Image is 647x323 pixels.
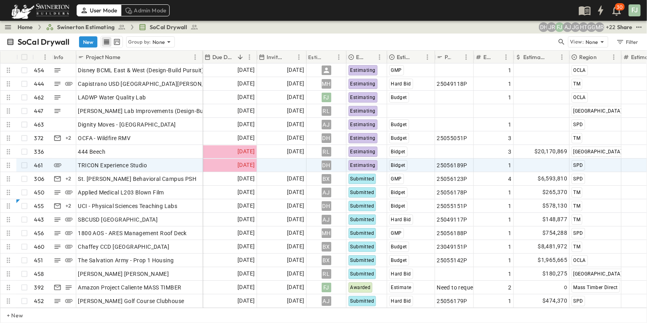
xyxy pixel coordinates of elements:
[574,95,586,100] span: OCLA
[548,53,557,61] button: Sort
[287,93,304,102] span: [DATE]
[34,93,44,101] p: 462
[574,149,622,155] span: [GEOGRAPHIC_DATA]
[322,93,331,102] div: FJ
[579,22,588,32] div: Haaris Tahmas (haaris.tahmas@swinerton.com)
[350,135,376,141] span: Estimating
[391,67,402,73] span: GMP
[64,201,73,211] div: + 2
[322,201,331,211] div: DH
[152,38,165,46] p: None
[574,162,583,168] span: SPD
[236,53,245,61] button: Sort
[287,188,304,197] span: [DATE]
[483,53,491,61] p: Estimate Round
[453,53,461,61] button: Sort
[64,174,73,184] div: + 2
[391,203,406,209] span: Bidget
[508,188,511,196] span: 1
[322,120,331,129] div: AJ
[574,81,581,87] span: TM
[237,256,255,265] span: [DATE]
[571,22,580,32] div: Jorge Garcia (jorgarcia@swinerton.com)
[350,81,376,87] span: Estimating
[508,175,511,183] span: 4
[587,22,596,32] div: Gerrad Gerber (gerrad.gerber@swinerton.com)
[508,243,511,251] span: 1
[437,216,468,224] span: 25049117P
[78,107,212,115] span: [PERSON_NAME] Lab Improvements (Design-Build)
[237,283,255,292] span: [DATE]
[40,52,50,62] button: Menu
[617,23,633,31] div: Share
[493,53,501,61] button: Sort
[237,161,255,170] span: [DATE]
[78,93,146,101] span: LADWP Water Quality Lab
[34,202,44,210] p: 455
[508,270,511,278] span: 1
[350,162,376,168] span: Estimating
[287,269,304,278] span: [DATE]
[391,95,407,100] span: Budget
[237,133,255,143] span: [DATE]
[609,52,619,62] button: Menu
[574,176,583,182] span: SPD
[437,297,468,305] span: 25056179P
[34,243,45,251] p: 460
[322,269,331,279] div: RL
[322,242,331,252] div: BX
[508,297,511,305] span: 1
[350,203,374,209] span: Submitted
[634,22,644,32] button: test
[563,22,572,32] div: Anthony Jimenez (anthony.jimenez@swinerton.com)
[437,161,468,169] span: 25056189P
[10,2,71,19] img: 6c363589ada0b36f064d841b69d3a419a338230e66bb0a533688fa5cc3e9e735.png
[78,270,169,278] span: [PERSON_NAME] [PERSON_NAME]
[287,79,304,88] span: [DATE]
[574,271,622,277] span: [GEOGRAPHIC_DATA]
[629,4,641,16] div: FJ
[508,229,511,237] span: 1
[287,133,304,143] span: [DATE]
[78,283,182,291] span: Amazon Project Caliente MASS TIMBER
[287,296,304,305] span: [DATE]
[508,161,511,169] span: 1
[102,37,111,47] button: row view
[46,23,126,31] a: Swinerton Estimating
[391,230,402,236] span: GMP
[78,256,174,264] span: The Salvation Army - Prop 1 Housing
[391,162,406,168] span: Bidget
[586,38,598,46] p: None
[534,147,567,156] span: $20,170,869
[18,36,69,48] p: SoCal Drywall
[542,296,567,305] span: $474,370
[308,46,324,68] div: Estimator
[542,188,567,197] span: $265,370
[350,271,374,277] span: Submitted
[350,190,374,195] span: Submitted
[350,244,374,250] span: Submitted
[523,53,547,61] p: Estimate Amount
[391,271,411,277] span: Hard Bid
[294,52,304,62] button: Menu
[7,311,12,319] p: + New
[350,176,374,182] span: Submitted
[570,38,584,46] p: View:
[128,38,151,46] p: Group by:
[79,36,97,48] button: New
[237,242,255,251] span: [DATE]
[237,188,255,197] span: [DATE]
[322,188,331,197] div: AJ
[423,52,432,62] button: Menu
[391,285,412,290] span: Estimate
[34,148,44,156] p: 336
[34,216,44,224] p: 443
[52,51,76,63] div: Info
[508,256,511,264] span: 1
[322,228,331,238] div: MH
[34,66,44,74] p: 454
[237,201,255,210] span: [DATE]
[508,148,511,156] span: 3
[34,121,44,129] p: 463
[397,53,412,61] p: Estimate Type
